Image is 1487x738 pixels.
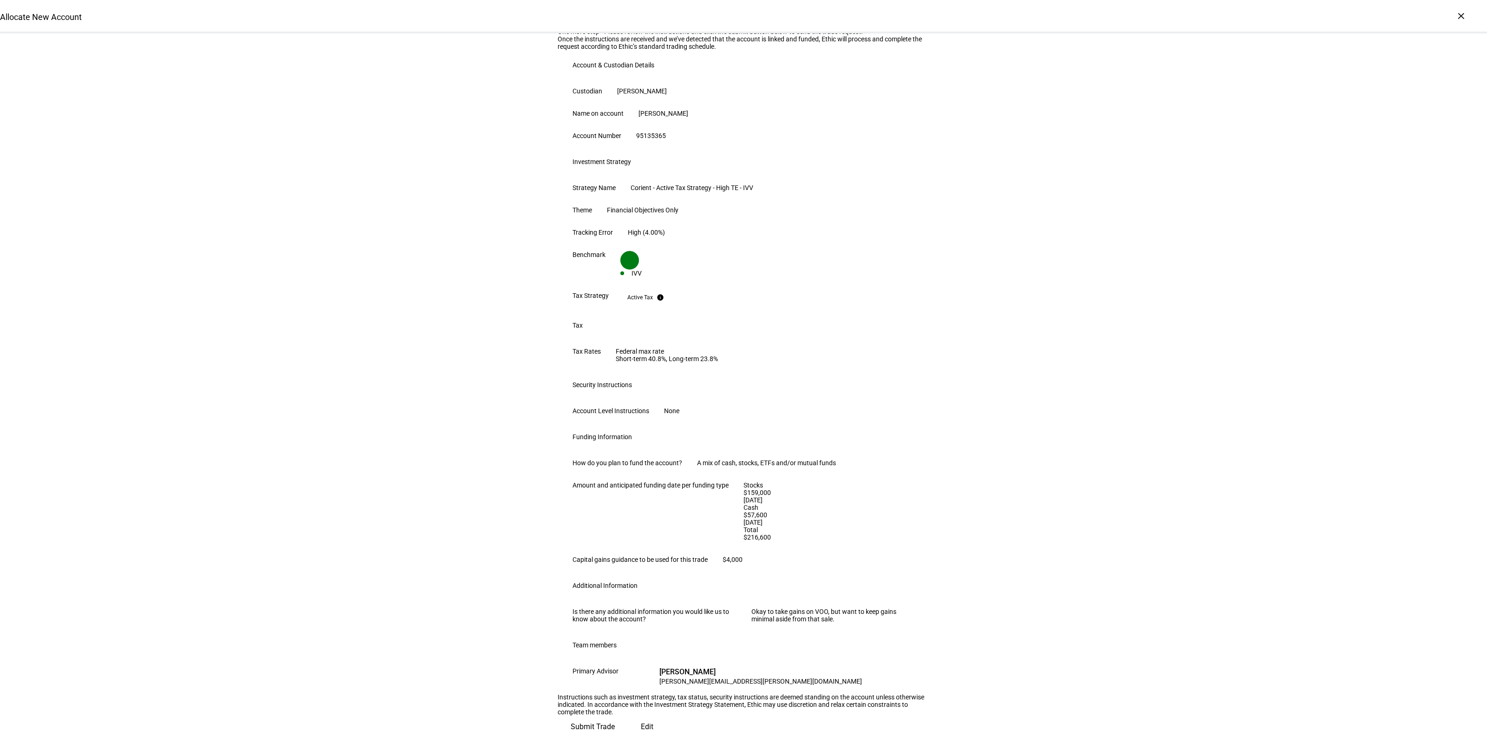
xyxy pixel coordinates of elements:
div: $4,000 [723,556,743,563]
div: Team members [572,641,617,649]
div: Amount and anticipated funding date per funding type [572,481,729,489]
div: Once the instructions are received and we’ve detected that the account is linked and funded, Ethi... [558,35,929,50]
div: × [1454,8,1468,23]
div: Is there any additional information you would like us to know about the account? [572,608,737,623]
div: Cash [743,504,752,511]
div: Account Level Instructions [572,407,649,415]
div: Tracking Error [572,229,613,236]
div: Active Tax [627,294,653,301]
div: Security Instructions [572,381,632,389]
span: Submit Trade [571,716,615,738]
div: Account Number [572,132,621,139]
div: Custodian [572,87,602,95]
div: $159,000 [743,489,752,496]
div: Tax Strategy [572,292,609,299]
div: Okay to take gains on VOO, but want to keep gains minimal aside from that sale. [751,608,915,623]
div: A mix of cash, stocks, ETFs and/or mutual funds [697,459,836,467]
div: [PERSON_NAME] [659,667,862,677]
button: Submit Trade [558,716,628,738]
div: Primary Advisor [572,667,618,675]
span: Edit [641,716,653,738]
div: JB [633,667,652,686]
div: None [664,407,679,415]
div: Stocks [743,481,752,489]
mat-icon: info [657,294,664,301]
div: High (4.00%) [628,229,665,236]
button: Edit [628,716,666,738]
div: Capital gains guidance to be used for this trade [572,556,708,563]
div: Instructions such as investment strategy, tax status, security instructions are deemed standing o... [558,693,929,716]
div: [DATE] [743,496,752,504]
div: Financial Objectives Only [607,206,678,214]
div: Corient - Active Tax Strategy - High TE - IVV [631,184,753,191]
div: [PERSON_NAME] [617,87,667,95]
div: Federal max rate [616,348,718,362]
div: Additional Information [572,582,638,589]
div: [PERSON_NAME][EMAIL_ADDRESS][PERSON_NAME][DOMAIN_NAME] [659,677,862,686]
div: Tax [572,322,583,329]
div: [DATE] [743,519,752,526]
div: $216,600 [743,534,752,541]
div: IVV [632,270,642,277]
div: Investment Strategy [572,158,631,165]
div: Strategy Name [572,184,616,191]
div: Tax Rates [572,348,601,355]
div: Theme [572,206,592,214]
div: Short-term 40.8%, Long-term 23.8% [616,355,718,362]
div: Name on account [572,110,624,117]
div: Funding Information [572,433,632,441]
div: Total [743,526,752,534]
div: Benchmark [572,251,605,258]
div: [PERSON_NAME] [638,110,688,117]
div: $57,600 [743,511,752,519]
div: How do you plan to fund the account? [572,459,682,467]
div: 95135365 [636,132,666,139]
div: Account & Custodian Details [572,61,654,69]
